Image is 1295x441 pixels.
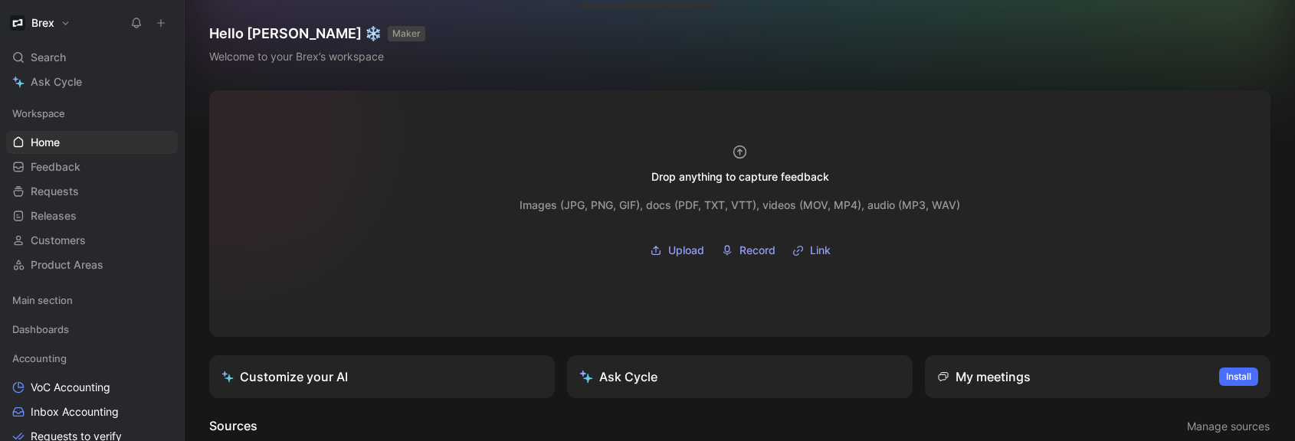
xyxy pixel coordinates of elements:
[31,159,80,175] span: Feedback
[12,322,69,337] span: Dashboards
[12,351,67,366] span: Accounting
[209,24,425,43] h1: Hello [PERSON_NAME] ❄️
[209,416,257,436] h2: Sources
[1219,367,1258,386] button: Install
[209,355,555,398] a: Customize your AI
[810,241,831,260] span: Link
[1186,416,1270,436] button: Manage sources
[520,196,960,214] div: Images (JPG, PNG, GIF), docs (PDF, TXT, VTT), videos (MOV, MP4), audio (MP3, WAV)
[6,347,178,370] div: Accounting
[644,239,710,262] button: Upload
[6,46,178,69] div: Search
[10,15,25,31] img: Brex
[6,318,178,341] div: Dashboards
[6,155,178,178] a: Feedback
[6,180,178,203] a: Requests
[651,168,829,186] div: Drop anything to capture feedback
[6,253,178,276] a: Product Areas
[388,26,425,41] button: MAKER
[6,204,178,227] a: Releases
[716,239,781,262] button: Record
[31,404,119,420] span: Inbox Accounting
[31,16,54,30] h1: Brex
[787,239,836,262] button: Link
[6,70,178,93] a: Ask Cycle
[6,376,178,399] a: VoC Accounting
[739,241,775,260] span: Record
[668,241,704,260] span: Upload
[31,208,77,224] span: Releases
[31,73,82,91] span: Ask Cycle
[31,380,110,395] span: VoC Accounting
[1226,369,1251,384] span: Install
[31,233,86,248] span: Customers
[6,289,178,316] div: Main section
[31,257,103,273] span: Product Areas
[6,102,178,125] div: Workspace
[6,318,178,345] div: Dashboards
[31,48,66,67] span: Search
[1187,417,1270,436] span: Manage sources
[221,367,348,386] div: Customize your AI
[12,106,65,121] span: Workspace
[31,184,79,199] span: Requests
[6,12,74,34] button: BrexBrex
[579,367,657,386] div: Ask Cycle
[937,367,1031,386] div: My meetings
[6,131,178,154] a: Home
[12,292,73,308] span: Main section
[209,47,425,66] div: Welcome to your Brex’s workspace
[6,229,178,252] a: Customers
[567,355,913,398] button: Ask Cycle
[6,400,178,423] a: Inbox Accounting
[6,289,178,312] div: Main section
[31,135,60,150] span: Home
